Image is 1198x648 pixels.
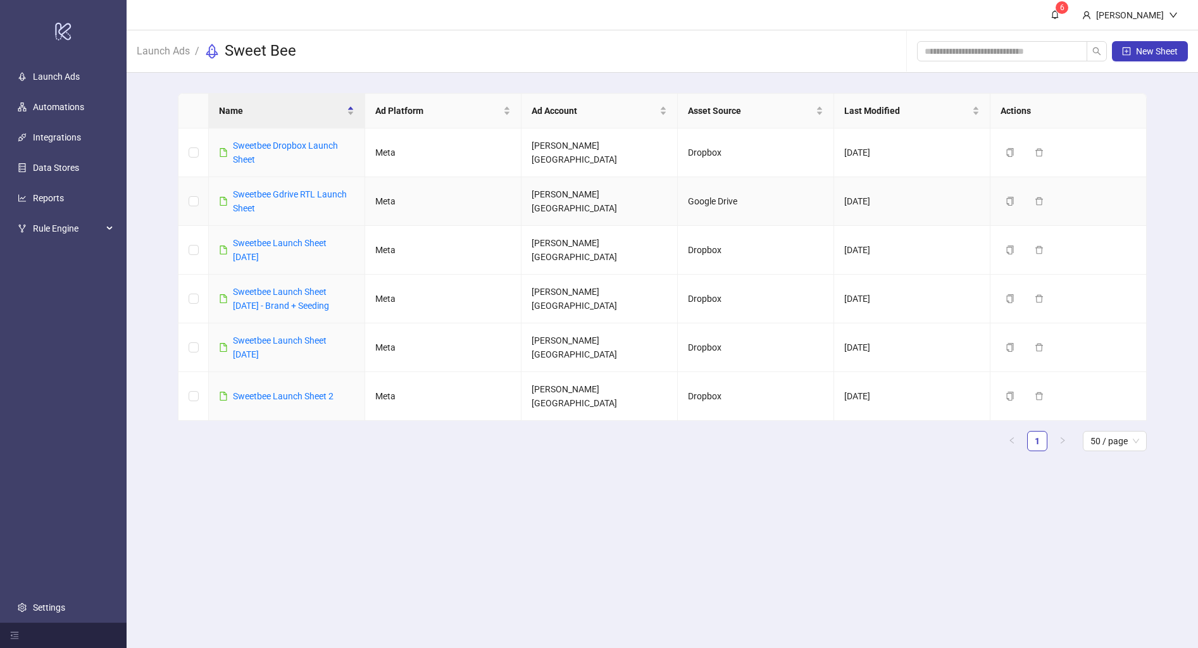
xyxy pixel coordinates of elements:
[1112,41,1188,61] button: New Sheet
[225,41,296,61] h3: Sweet Bee
[990,94,1147,128] th: Actions
[219,294,228,303] span: file
[1035,294,1044,303] span: delete
[1090,432,1139,451] span: 50 / page
[219,246,228,254] span: file
[365,226,521,275] td: Meta
[33,163,79,173] a: Data Stores
[834,94,990,128] th: Last Modified
[219,343,228,352] span: file
[1006,343,1014,352] span: copy
[844,104,970,118] span: Last Modified
[1028,432,1047,451] a: 1
[1002,431,1022,451] li: Previous Page
[1083,431,1147,451] div: Page Size
[1002,431,1022,451] button: left
[33,132,81,142] a: Integrations
[521,177,678,226] td: [PERSON_NAME] [GEOGRAPHIC_DATA]
[33,602,65,613] a: Settings
[521,323,678,372] td: [PERSON_NAME] [GEOGRAPHIC_DATA]
[233,189,347,213] a: Sweetbee Gdrive RTL Launch Sheet
[678,275,834,323] td: Dropbox
[1035,392,1044,401] span: delete
[1092,47,1101,56] span: search
[532,104,657,118] span: Ad Account
[1082,11,1091,20] span: user
[18,224,27,233] span: fork
[1006,392,1014,401] span: copy
[834,372,990,421] td: [DATE]
[219,392,228,401] span: file
[365,177,521,226] td: Meta
[219,197,228,206] span: file
[1060,3,1064,12] span: 6
[1091,8,1169,22] div: [PERSON_NAME]
[521,275,678,323] td: [PERSON_NAME] [GEOGRAPHIC_DATA]
[1052,431,1073,451] button: right
[195,41,199,61] li: /
[1035,197,1044,206] span: delete
[134,43,192,57] a: Launch Ads
[209,94,365,128] th: Name
[1006,197,1014,206] span: copy
[1059,437,1066,444] span: right
[1056,1,1068,14] sup: 6
[1006,148,1014,157] span: copy
[678,226,834,275] td: Dropbox
[1052,431,1073,451] li: Next Page
[375,104,501,118] span: Ad Platform
[834,323,990,372] td: [DATE]
[678,177,834,226] td: Google Drive
[1169,11,1178,20] span: down
[233,140,338,165] a: Sweetbee Dropbox Launch Sheet
[834,177,990,226] td: [DATE]
[521,372,678,421] td: [PERSON_NAME] [GEOGRAPHIC_DATA]
[233,238,327,262] a: Sweetbee Launch Sheet [DATE]
[1006,246,1014,254] span: copy
[1027,431,1047,451] li: 1
[521,128,678,177] td: [PERSON_NAME] [GEOGRAPHIC_DATA]
[1006,294,1014,303] span: copy
[678,323,834,372] td: Dropbox
[1035,148,1044,157] span: delete
[365,94,521,128] th: Ad Platform
[834,128,990,177] td: [DATE]
[521,94,678,128] th: Ad Account
[233,287,329,311] a: Sweetbee Launch Sheet [DATE] - Brand + Seeding
[678,94,834,128] th: Asset Source
[33,193,64,203] a: Reports
[521,226,678,275] td: [PERSON_NAME] [GEOGRAPHIC_DATA]
[678,372,834,421] td: Dropbox
[33,216,103,241] span: Rule Engine
[33,102,84,112] a: Automations
[33,72,80,82] a: Launch Ads
[678,128,834,177] td: Dropbox
[1035,246,1044,254] span: delete
[834,226,990,275] td: [DATE]
[233,391,334,401] a: Sweetbee Launch Sheet 2
[204,44,220,59] span: rocket
[233,335,327,359] a: Sweetbee Launch Sheet [DATE]
[219,104,344,118] span: Name
[1136,46,1178,56] span: New Sheet
[1051,10,1059,19] span: bell
[688,104,813,118] span: Asset Source
[219,148,228,157] span: file
[1035,343,1044,352] span: delete
[365,128,521,177] td: Meta
[10,631,19,640] span: menu-fold
[1122,47,1131,56] span: plus-square
[1008,437,1016,444] span: left
[365,323,521,372] td: Meta
[365,275,521,323] td: Meta
[365,372,521,421] td: Meta
[834,275,990,323] td: [DATE]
